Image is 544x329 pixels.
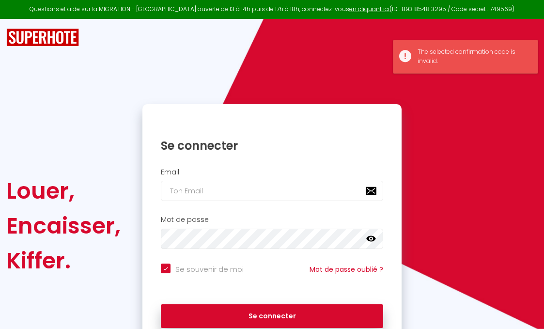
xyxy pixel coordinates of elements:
img: SuperHote logo [6,29,79,47]
h1: Se connecter [161,138,383,153]
div: Kiffer. [6,243,121,278]
button: Se connecter [161,304,383,329]
a: Mot de passe oublié ? [310,265,383,274]
div: The selected confirmation code is invalid. [418,47,528,66]
div: Louer, [6,173,121,208]
h2: Mot de passe [161,216,383,224]
h2: Email [161,168,383,176]
div: Encaisser, [6,208,121,243]
a: en cliquant ici [349,5,389,13]
input: Ton Email [161,181,383,201]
